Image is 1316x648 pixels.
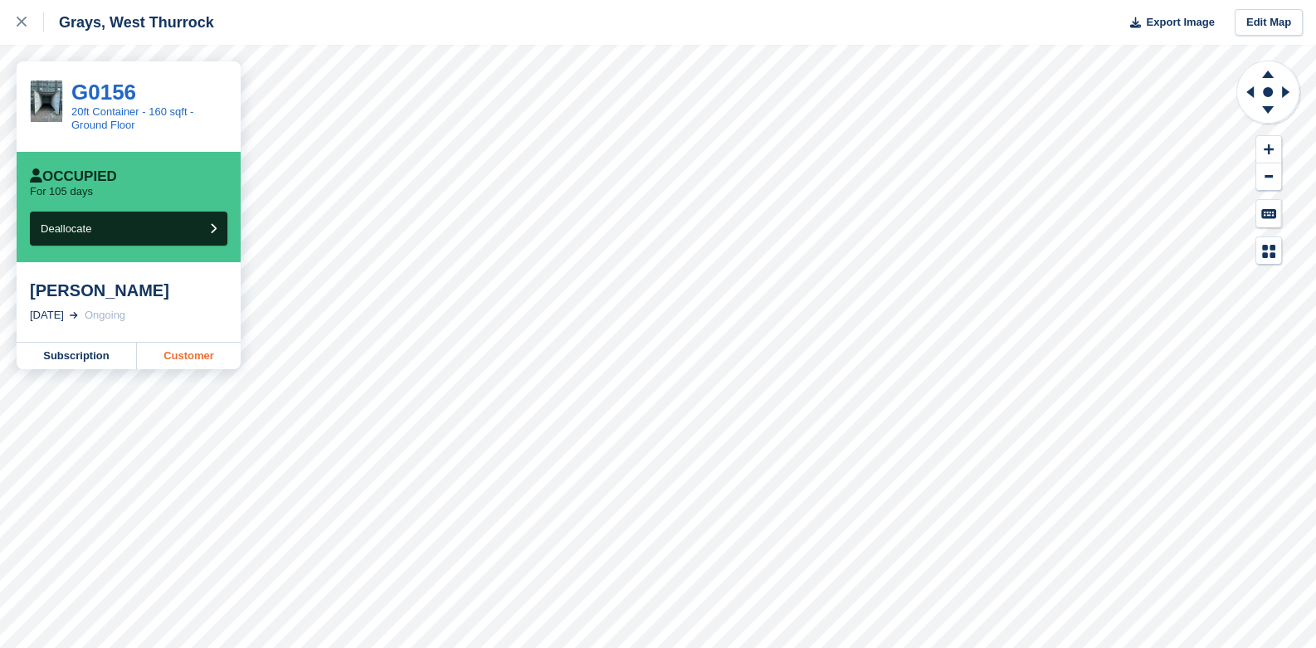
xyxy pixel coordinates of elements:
a: Edit Map [1235,9,1303,37]
span: Export Image [1146,14,1214,31]
div: [PERSON_NAME] [30,280,227,300]
button: Map Legend [1256,237,1281,265]
img: 20ft%20Ground%20Inside.jpeg [31,80,62,123]
a: G0156 [71,80,136,105]
div: [DATE] [30,307,64,324]
button: Zoom Out [1256,163,1281,191]
a: Customer [137,343,241,369]
a: Subscription [17,343,137,369]
span: Deallocate [41,222,91,235]
p: For 105 days [30,185,93,198]
a: 20ft Container - 160 sqft - Ground Floor [71,105,193,131]
div: Ongoing [85,307,125,324]
div: Grays, West Thurrock [44,12,214,32]
button: Keyboard Shortcuts [1256,200,1281,227]
button: Deallocate [30,212,227,246]
button: Export Image [1120,9,1215,37]
button: Zoom In [1256,136,1281,163]
img: arrow-right-light-icn-cde0832a797a2874e46488d9cf13f60e5c3a73dbe684e267c42b8395dfbc2abf.svg [70,312,78,319]
div: Occupied [30,168,117,185]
